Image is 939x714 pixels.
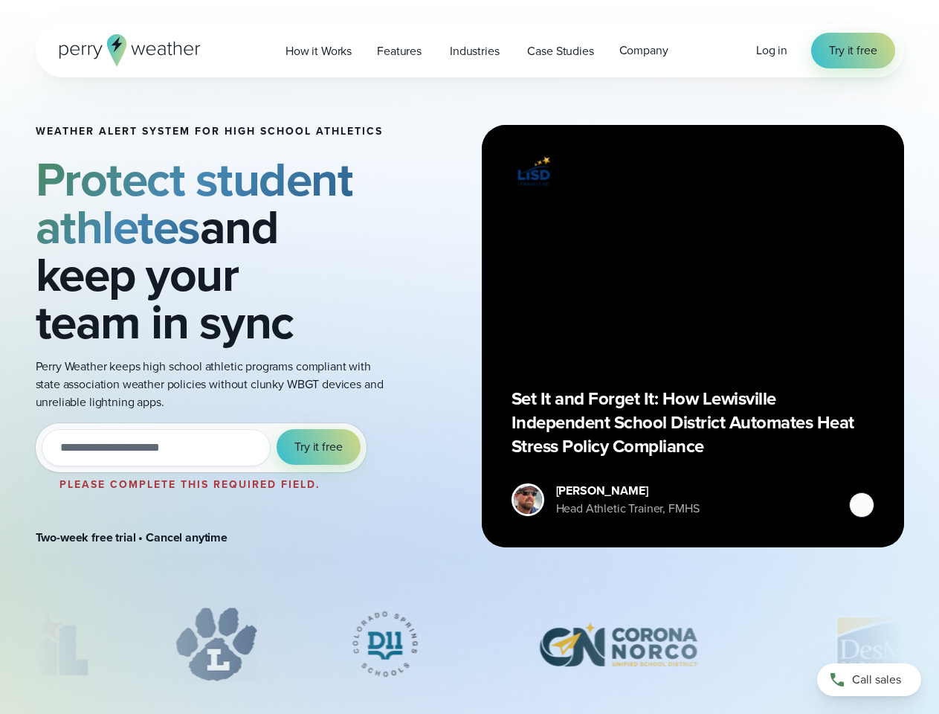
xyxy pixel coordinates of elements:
div: slideshow [36,607,904,689]
a: How it Works [273,36,364,66]
span: Call sales [852,671,901,689]
img: Lewisville ISD logo [512,155,556,188]
p: Set It and Forget It: How Lewisville Independent School District Automates Heat Stress Policy Com... [512,387,874,458]
div: 2 of 12 [175,607,257,681]
span: How it Works [285,42,352,60]
strong: Two-week free trial • Cancel anytime [36,529,228,546]
span: Try it free [294,438,342,456]
a: Log in [756,42,787,59]
a: Call sales [817,663,921,696]
span: Industries [450,42,499,60]
h2: and keep your team in sync [36,155,384,346]
span: Case Studies [527,42,593,60]
h1: Weather Alert System for High School Athletics [36,126,384,138]
span: Company [619,42,668,59]
div: [PERSON_NAME] [556,482,700,500]
button: Try it free [277,429,360,465]
img: Corona-Norco-Unified-School-District.svg [512,607,723,681]
label: Please complete this required field. [59,477,320,492]
span: Try it free [829,42,877,59]
strong: Protect student athletes [36,144,353,262]
p: Perry Weather keeps high school athletic programs compliant with state association weather polici... [36,358,384,411]
div: 3 of 12 [329,607,441,681]
span: Features [377,42,422,60]
a: Try it free [811,33,894,68]
div: 4 of 12 [512,607,723,681]
a: Case Studies [514,36,606,66]
img: cody-henschke-headshot [514,486,542,514]
div: Head Athletic Trainer, FMHS [556,500,700,518]
img: Colorado-Springs-School-District.svg [329,607,441,681]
